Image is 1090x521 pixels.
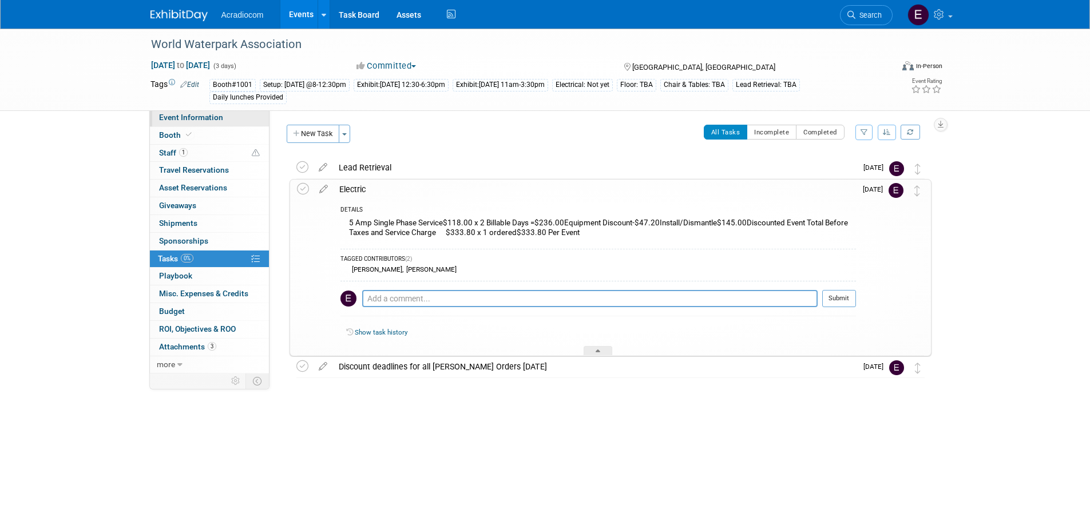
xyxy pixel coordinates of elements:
[175,61,186,70] span: to
[159,165,229,174] span: Travel Reservations
[159,201,196,210] span: Giveaways
[150,268,269,285] a: Playbook
[150,145,269,162] a: Staff1
[157,360,175,369] span: more
[822,290,856,307] button: Submit
[617,79,656,91] div: Floor: TBA
[889,360,904,375] img: Elizabeth Martinez
[159,271,192,280] span: Playbook
[287,125,339,143] button: New Task
[159,148,188,157] span: Staff
[150,303,269,320] a: Budget
[150,285,269,303] a: Misc. Expenses & Credits
[158,254,193,263] span: Tasks
[403,265,457,273] div: [PERSON_NAME]
[914,185,920,196] i: Move task
[314,184,334,194] a: edit
[855,11,882,19] span: Search
[209,79,256,91] div: Booth#1001
[186,132,192,138] i: Booth reservation complete
[889,183,903,198] img: Elizabeth Martinez
[863,185,889,193] span: [DATE]
[863,164,889,172] span: [DATE]
[147,34,875,55] div: World Waterpark Association
[340,265,856,275] div: ,
[915,164,921,174] i: Move task
[915,62,942,70] div: In-Person
[796,125,845,140] button: Completed
[863,363,889,371] span: [DATE]
[159,342,216,351] span: Attachments
[179,148,188,157] span: 1
[340,216,856,242] div: 5 Amp Single Phase Service$118.00 x 2 Billable Days =$236.00Equipment Discount-$47.20Install/Dism...
[245,373,269,388] td: Toggle Event Tabs
[453,79,548,91] div: Exhibit:[DATE] 11am-3:30pm
[159,307,185,316] span: Budget
[150,78,199,104] td: Tags
[181,254,193,263] span: 0%
[159,218,197,228] span: Shipments
[907,4,929,26] img: Elizabeth Martinez
[355,328,407,336] a: Show task history
[252,148,260,158] span: Potential Scheduling Conflict -- at least one attendee is tagged in another overlapping event.
[159,236,208,245] span: Sponsorships
[150,180,269,197] a: Asset Reservations
[150,10,208,21] img: ExhibitDay
[333,158,857,177] div: Lead Retrieval
[313,361,333,372] a: edit
[226,373,246,388] td: Personalize Event Tab Strip
[212,62,236,70] span: (3 days)
[208,342,216,351] span: 3
[180,81,199,89] a: Edit
[150,162,269,179] a: Travel Reservations
[732,79,800,91] div: Lead Retrieval: TBA
[159,183,227,192] span: Asset Reservations
[150,321,269,338] a: ROI, Objectives & ROO
[150,197,269,214] a: Giveaways
[349,265,402,273] div: [PERSON_NAME]
[747,125,796,140] button: Incomplete
[150,233,269,250] a: Sponsorships
[150,339,269,356] a: Attachments3
[340,206,856,216] div: DETAILS
[150,109,269,126] a: Event Information
[704,125,748,140] button: All Tasks
[340,291,356,307] img: Elizabeth Martinez
[552,79,613,91] div: Electrical: Not yet
[405,256,412,262] span: (2)
[901,125,920,140] a: Refresh
[159,130,194,140] span: Booth
[632,63,775,71] span: [GEOGRAPHIC_DATA], [GEOGRAPHIC_DATA]
[902,61,914,70] img: Format-Inperson.png
[840,5,893,25] a: Search
[915,363,921,373] i: Move task
[334,180,856,199] div: Electric
[221,10,264,19] span: Acradiocom
[159,324,236,333] span: ROI, Objectives & ROO
[333,357,857,376] div: Discount deadlines for all [PERSON_NAME] Orders [DATE]
[911,78,942,84] div: Event Rating
[150,215,269,232] a: Shipments
[825,59,943,77] div: Event Format
[340,255,856,265] div: TAGGED CONTRIBUTORS
[150,250,269,268] a: Tasks0%
[660,79,728,91] div: Chair & Tables: TBA
[889,161,904,176] img: Elizabeth Martinez
[159,113,223,122] span: Event Information
[209,92,287,104] div: Daily lunches Provided
[354,79,449,91] div: Exhibit:[DATE] 12:30-6:30pm
[150,60,211,70] span: [DATE] [DATE]
[159,289,248,298] span: Misc. Expenses & Credits
[150,127,269,144] a: Booth
[260,79,350,91] div: Setup: [DATE] @8-12:30pm
[313,162,333,173] a: edit
[150,356,269,373] a: more
[352,60,421,72] button: Committed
